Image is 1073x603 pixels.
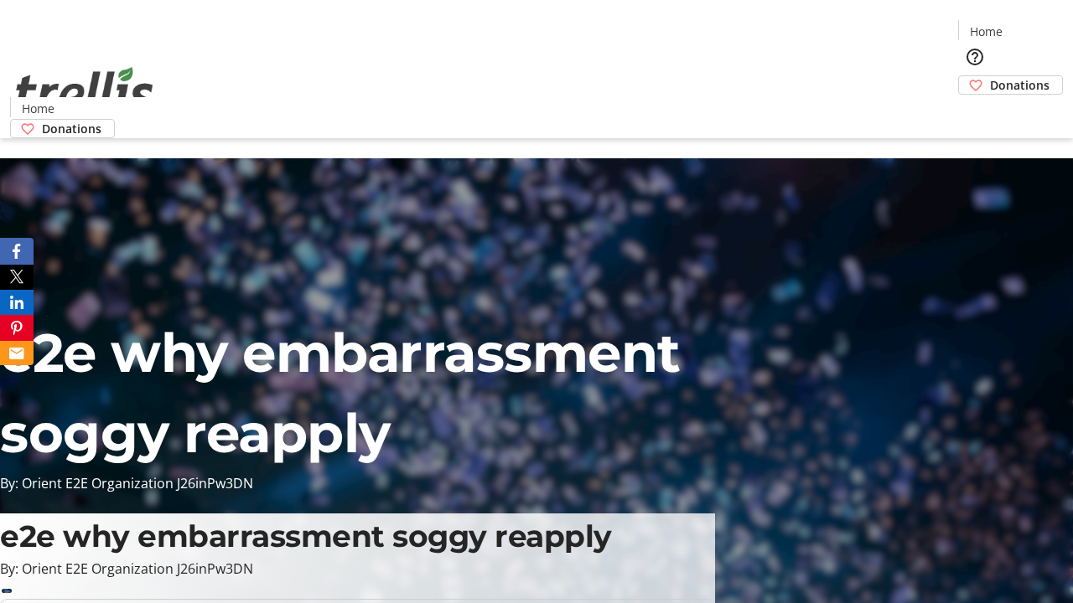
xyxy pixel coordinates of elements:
[10,119,115,138] a: Donations
[958,75,1063,95] a: Donations
[11,100,65,117] a: Home
[10,49,159,132] img: Orient E2E Organization J26inPw3DN's Logo
[990,76,1050,94] span: Donations
[959,23,1013,40] a: Home
[42,120,101,137] span: Donations
[958,40,992,74] button: Help
[970,23,1003,40] span: Home
[22,100,54,117] span: Home
[958,95,992,128] button: Cart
